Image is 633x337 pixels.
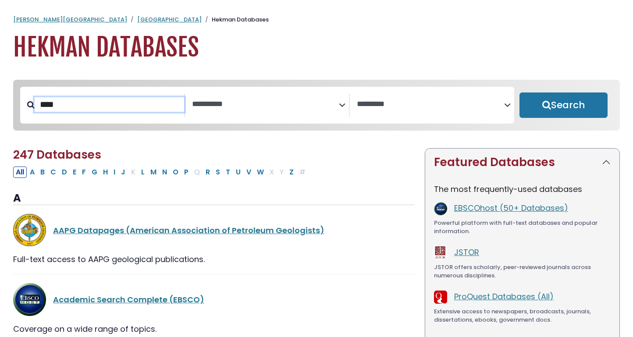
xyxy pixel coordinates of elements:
[13,166,309,177] div: Alpha-list to filter by first letter of database name
[202,15,269,24] li: Hekman Databases
[13,253,414,265] div: Full-text access to AAPG geological publications.
[13,33,620,62] h1: Hekman Databases
[160,167,170,178] button: Filter Results N
[137,15,202,24] a: [GEOGRAPHIC_DATA]
[13,15,620,24] nav: breadcrumb
[192,100,339,109] textarea: Search
[13,15,127,24] a: [PERSON_NAME][GEOGRAPHIC_DATA]
[111,167,118,178] button: Filter Results I
[27,167,37,178] button: Filter Results A
[13,147,101,163] span: 247 Databases
[70,167,79,178] button: Filter Results E
[434,263,611,280] div: JSTOR offers scholarly, peer-reviewed journals across numerous disciplines.
[13,167,27,178] button: All
[181,167,191,178] button: Filter Results P
[13,192,414,205] h3: A
[454,202,568,213] a: EBSCOhost (50+ Databases)
[233,167,243,178] button: Filter Results U
[357,100,504,109] textarea: Search
[213,167,223,178] button: Filter Results S
[425,149,619,176] button: Featured Databases
[519,92,608,118] button: Submit for Search Results
[454,247,479,258] a: JSTOR
[170,167,181,178] button: Filter Results O
[118,167,128,178] button: Filter Results J
[139,167,147,178] button: Filter Results L
[13,323,414,335] div: Coverage on a wide range of topics.
[254,167,267,178] button: Filter Results W
[454,291,554,302] a: ProQuest Databases (All)
[89,167,100,178] button: Filter Results G
[434,307,611,324] div: Extensive access to newspapers, broadcasts, journals, dissertations, ebooks, government docs.
[53,225,324,236] a: AAPG Datapages (American Association of Petroleum Geologists)
[434,219,611,236] div: Powerful platform with full-text databases and popular information.
[100,167,110,178] button: Filter Results H
[287,167,296,178] button: Filter Results Z
[38,167,47,178] button: Filter Results B
[223,167,233,178] button: Filter Results T
[244,167,254,178] button: Filter Results V
[53,294,204,305] a: Academic Search Complete (EBSCO)
[35,97,184,112] input: Search database by title or keyword
[434,183,611,195] p: The most frequently-used databases
[48,167,59,178] button: Filter Results C
[59,167,70,178] button: Filter Results D
[148,167,159,178] button: Filter Results M
[13,80,620,131] nav: Search filters
[79,167,89,178] button: Filter Results F
[203,167,213,178] button: Filter Results R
